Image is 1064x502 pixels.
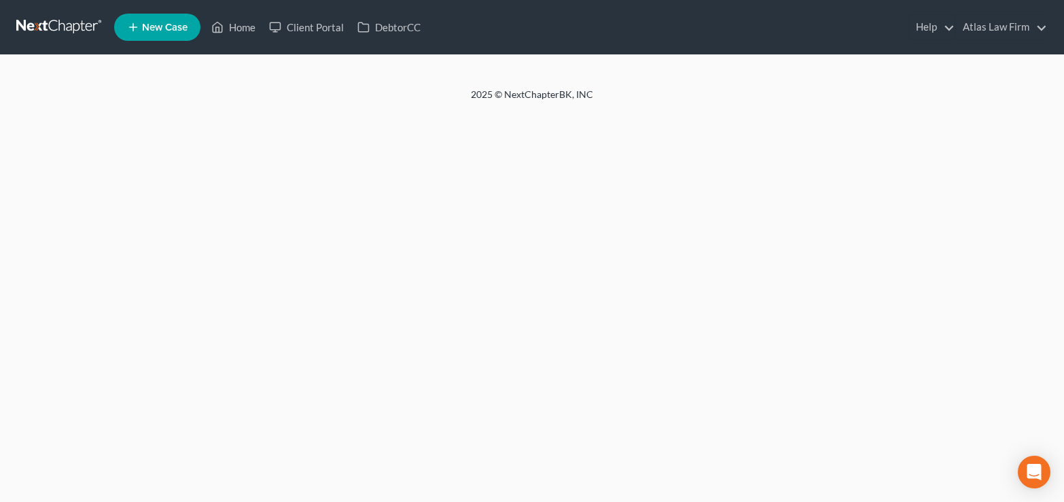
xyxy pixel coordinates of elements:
a: Atlas Law Firm [956,15,1047,39]
a: Client Portal [262,15,351,39]
div: Open Intercom Messenger [1018,456,1050,488]
a: Help [909,15,955,39]
a: Home [205,15,262,39]
a: DebtorCC [351,15,427,39]
new-legal-case-button: New Case [114,14,200,41]
div: 2025 © NextChapterBK, INC [145,88,919,112]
